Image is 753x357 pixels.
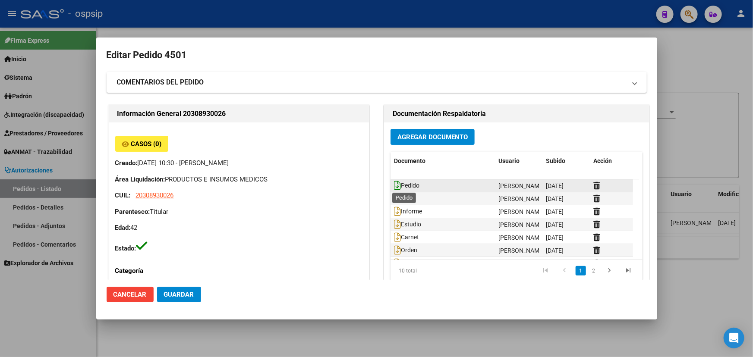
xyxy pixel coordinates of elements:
[498,157,520,164] span: Usuario
[538,266,554,276] a: go to first page
[621,266,637,276] a: go to last page
[546,221,564,228] span: [DATE]
[164,291,194,298] span: Guardar
[117,109,360,119] h2: Información General 20308930026
[546,157,565,164] span: Subido
[136,191,174,199] span: 20308930026
[113,291,147,298] span: Cancelar
[724,328,744,348] div: Open Intercom Messenger
[394,182,419,189] span: Pedido
[115,244,136,252] strong: Estado:
[498,208,545,215] span: [PERSON_NAME]
[394,221,421,228] span: Estudio
[115,136,169,152] button: Casos (0)
[587,263,600,278] li: page 2
[590,152,633,170] datatable-header-cell: Acción
[546,182,564,189] span: [DATE]
[115,175,362,185] p: PRODUCTOS E INSUMOS MEDICOS
[157,287,201,302] button: Guardar
[391,152,495,170] datatable-header-cell: Documento
[394,157,425,164] span: Documento
[593,157,612,164] span: Acción
[589,266,599,276] a: 2
[397,133,468,141] span: Agregar Documento
[498,182,545,189] span: [PERSON_NAME]
[546,208,564,215] span: [DATE]
[391,129,475,145] button: Agregar Documento
[576,266,586,276] a: 1
[115,207,362,217] p: Titular
[393,109,640,119] h2: Documentación Respaldatoria
[542,152,590,170] datatable-header-cell: Subido
[107,72,647,93] mat-expansion-panel-header: COMENTARIOS DEL PEDIDO
[557,266,573,276] a: go to previous page
[115,208,150,216] strong: Parentesco:
[498,221,545,228] span: [PERSON_NAME]
[495,152,542,170] datatable-header-cell: Usuario
[602,266,618,276] a: go to next page
[115,191,131,199] strong: CUIL:
[574,263,587,278] li: page 1
[115,158,362,168] p: [DATE] 10:30 - [PERSON_NAME]
[115,224,131,232] strong: Edad:
[498,247,545,254] span: [PERSON_NAME]
[391,260,440,282] div: 10 total
[394,234,419,241] span: Carnet
[107,47,647,63] h2: Editar Pedido 4501
[394,247,417,254] span: Orden
[115,266,189,276] p: Categoría
[115,175,165,183] strong: Área Liquidación:
[117,77,204,88] strong: COMENTARIOS DEL PEDIDO
[498,195,545,202] span: [PERSON_NAME]
[394,195,408,202] span: Hc
[131,140,161,148] span: Casos (0)
[546,247,564,254] span: [DATE]
[546,195,564,202] span: [DATE]
[498,234,545,241] span: [PERSON_NAME]
[546,234,564,241] span: [DATE]
[115,223,362,233] p: 42
[394,208,422,215] span: Informe
[115,159,138,167] strong: Creado:
[107,287,154,302] button: Cancelar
